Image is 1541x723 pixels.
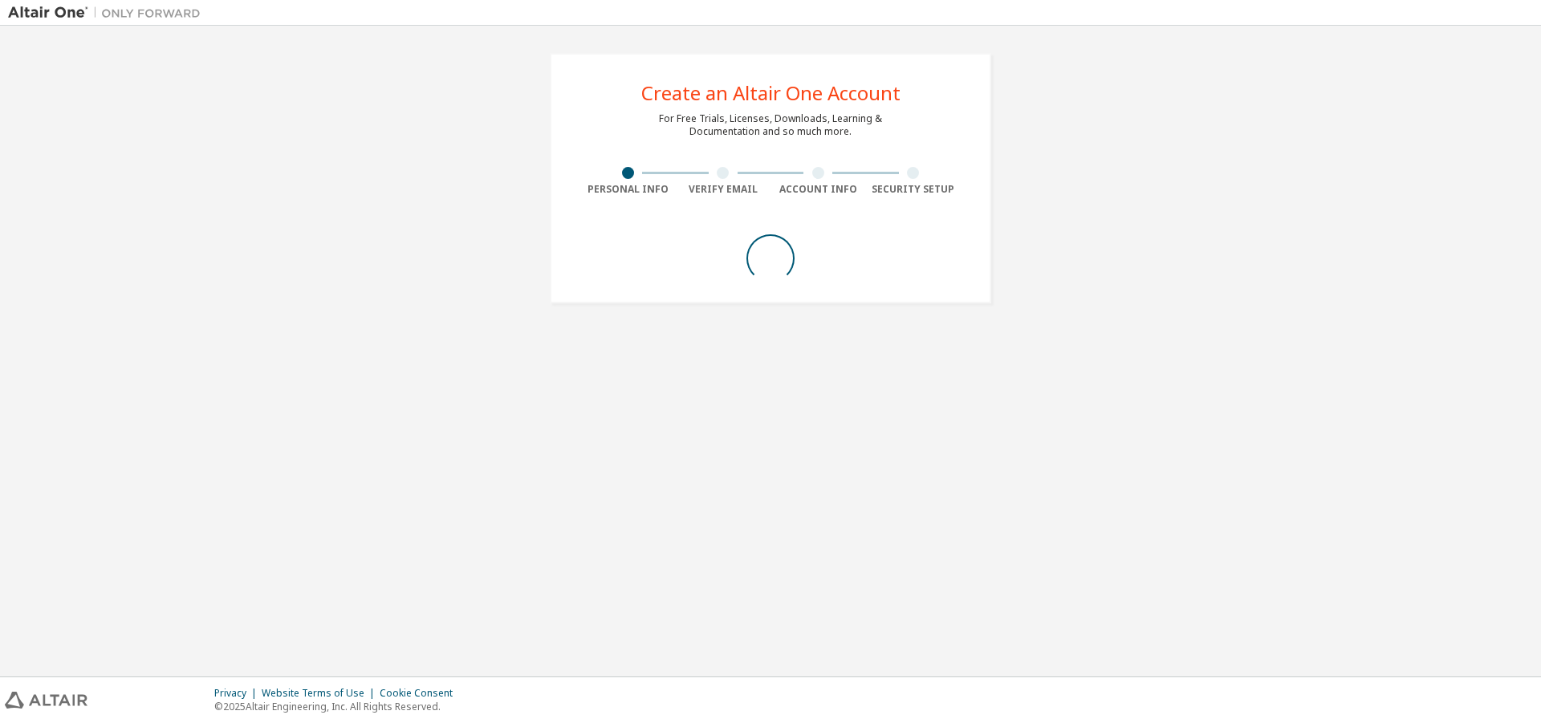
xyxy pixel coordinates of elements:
[659,112,882,138] div: For Free Trials, Licenses, Downloads, Learning & Documentation and so much more.
[214,700,462,713] p: © 2025 Altair Engineering, Inc. All Rights Reserved.
[580,183,676,196] div: Personal Info
[8,5,209,21] img: Altair One
[676,183,771,196] div: Verify Email
[380,687,462,700] div: Cookie Consent
[641,83,901,103] div: Create an Altair One Account
[214,687,262,700] div: Privacy
[770,183,866,196] div: Account Info
[866,183,962,196] div: Security Setup
[262,687,380,700] div: Website Terms of Use
[5,692,87,709] img: altair_logo.svg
